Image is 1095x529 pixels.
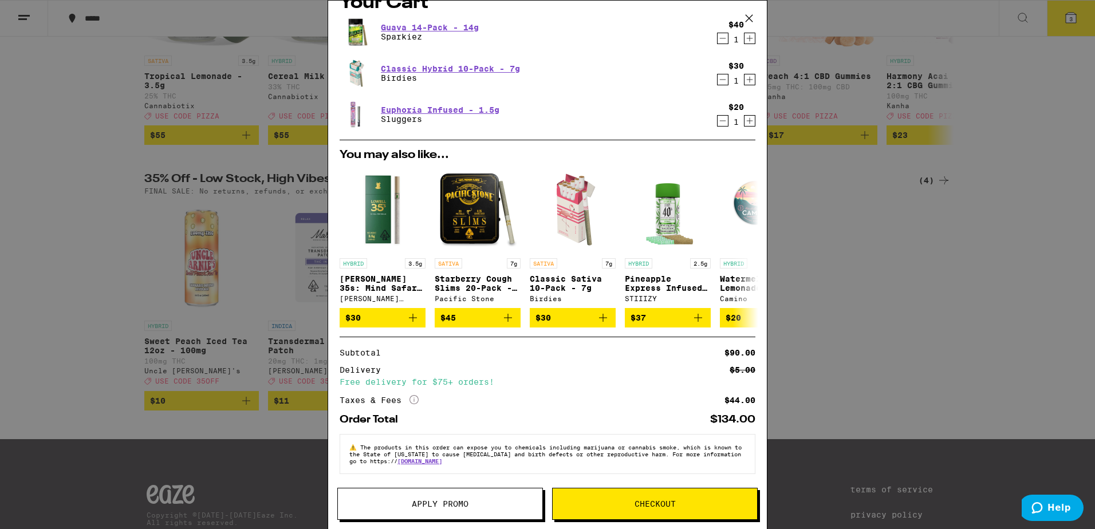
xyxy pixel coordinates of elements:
img: Lowell Farms - Lowell 35s: Mind Safari 10-Pack - 3.5g [340,167,426,252]
img: Camino - Watermelon Lemonade Bliss Gummies [720,167,806,252]
p: 7g [602,258,616,269]
span: $30 [535,313,551,322]
p: 2.5g [690,258,711,269]
a: Euphoria Infused - 1.5g [381,105,499,115]
iframe: Opens a widget where you can find more information [1022,495,1084,523]
p: 3.5g [405,258,426,269]
p: SATIVA [435,258,462,269]
a: Open page for Pineapple Express Infused 5-Pack - 2.5g from STIIIZY [625,167,711,308]
div: $90.00 [724,349,755,357]
span: $37 [631,313,646,322]
div: $5.00 [730,366,755,374]
div: $134.00 [710,414,755,425]
div: $30 [728,61,744,70]
button: Add to bag [340,308,426,327]
div: [PERSON_NAME] Farms [340,295,426,302]
a: [DOMAIN_NAME] [397,457,442,464]
div: Taxes & Fees [340,395,419,405]
p: 7g [507,258,521,269]
p: Sluggers [381,115,499,124]
div: Birdies [530,295,616,302]
span: Checkout [635,500,676,508]
p: Classic Sativa 10-Pack - 7g [530,274,616,293]
div: 1 [728,76,744,85]
img: Birdies - Classic Sativa 10-Pack - 7g [530,167,616,252]
button: Decrement [717,33,728,44]
span: $20 [726,313,741,322]
img: Birdies - Classic Hybrid 10-Pack - 7g [340,57,372,89]
a: Open page for Classic Sativa 10-Pack - 7g from Birdies [530,167,616,308]
p: HYBRID [625,258,652,269]
div: 1 [728,117,744,127]
div: Delivery [340,366,389,374]
div: Order Total [340,414,406,425]
a: Open page for Lowell 35s: Mind Safari 10-Pack - 3.5g from Lowell Farms [340,167,426,308]
img: Pacific Stone - Starberry Cough Slims 20-Pack - 7g [435,167,521,252]
button: Add to bag [625,308,711,327]
button: Add to bag [435,308,521,327]
div: Pacific Stone [435,295,521,302]
p: HYBRID [720,258,747,269]
button: Increment [744,74,755,85]
p: HYBRID [340,258,367,269]
p: Watermelon Lemonade Bliss Gummies [720,274,806,293]
p: Pineapple Express Infused 5-Pack - 2.5g [625,274,711,293]
div: $44.00 [724,396,755,404]
p: [PERSON_NAME] 35s: Mind Safari 10-Pack - 3.5g [340,274,426,293]
span: Apply Promo [412,500,468,508]
span: The products in this order can expose you to chemicals including marijuana or cannabis smoke, whi... [349,444,742,464]
span: $30 [345,313,361,322]
button: Increment [744,33,755,44]
div: Subtotal [340,349,389,357]
div: $20 [728,102,744,112]
a: Open page for Starberry Cough Slims 20-Pack - 7g from Pacific Stone [435,167,521,308]
button: Apply Promo [337,488,543,520]
button: Checkout [552,488,758,520]
div: $40 [728,20,744,29]
a: Guava 14-Pack - 14g [381,23,479,32]
div: 1 [728,35,744,44]
img: Sluggers - Euphoria Infused - 1.5g [340,98,372,131]
button: Add to bag [720,308,806,327]
span: $45 [440,313,456,322]
button: Add to bag [530,308,616,327]
button: Decrement [717,74,728,85]
h2: You may also like... [340,149,755,161]
img: Sparkiez - Guava 14-Pack - 14g [340,16,372,48]
button: Increment [744,115,755,127]
p: Birdies [381,73,520,82]
div: Camino [720,295,806,302]
div: Free delivery for $75+ orders! [340,378,755,386]
div: STIIIZY [625,295,711,302]
a: Open page for Watermelon Lemonade Bliss Gummies from Camino [720,167,806,308]
p: SATIVA [530,258,557,269]
img: STIIIZY - Pineapple Express Infused 5-Pack - 2.5g [625,167,711,252]
span: ⚠️ [349,444,360,451]
p: Starberry Cough Slims 20-Pack - 7g [435,274,521,293]
p: Sparkiez [381,32,479,41]
button: Decrement [717,115,728,127]
a: Classic Hybrid 10-Pack - 7g [381,64,520,73]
